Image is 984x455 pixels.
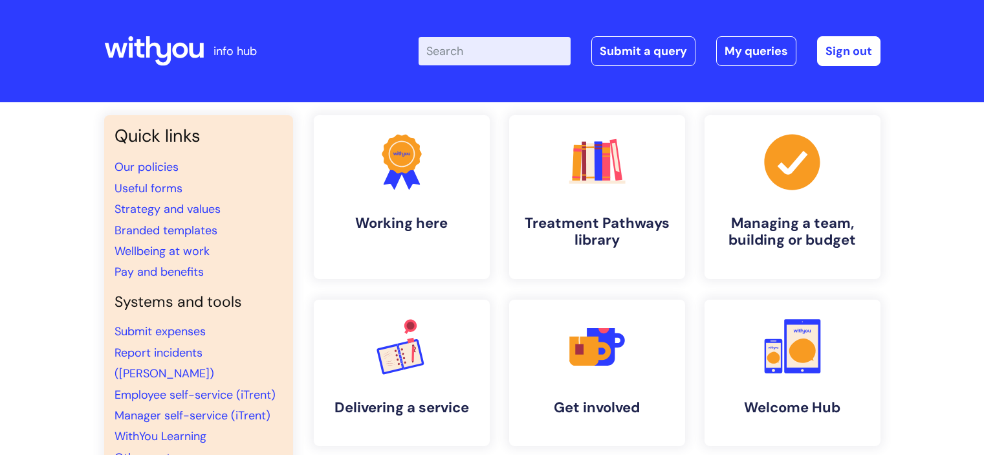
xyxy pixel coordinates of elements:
[115,201,221,217] a: Strategy and values
[715,215,870,249] h4: Managing a team, building or budget
[115,408,270,423] a: Manager self-service (iTrent)
[519,399,675,416] h4: Get involved
[314,300,490,446] a: Delivering a service
[115,243,210,259] a: Wellbeing at work
[716,36,796,66] a: My queries
[115,345,214,381] a: Report incidents ([PERSON_NAME])
[115,324,206,339] a: Submit expenses
[705,300,880,446] a: Welcome Hub
[115,223,217,238] a: Branded templates
[115,181,182,196] a: Useful forms
[324,215,479,232] h4: Working here
[817,36,880,66] a: Sign out
[115,159,179,175] a: Our policies
[715,399,870,416] h4: Welcome Hub
[509,115,685,279] a: Treatment Pathways library
[115,264,204,280] a: Pay and benefits
[115,293,283,311] h4: Systems and tools
[324,399,479,416] h4: Delivering a service
[591,36,695,66] a: Submit a query
[314,115,490,279] a: Working here
[705,115,880,279] a: Managing a team, building or budget
[509,300,685,446] a: Get involved
[419,36,880,66] div: | -
[115,428,206,444] a: WithYou Learning
[519,215,675,249] h4: Treatment Pathways library
[419,37,571,65] input: Search
[213,41,257,61] p: info hub
[115,387,276,403] a: Employee self-service (iTrent)
[115,126,283,146] h3: Quick links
